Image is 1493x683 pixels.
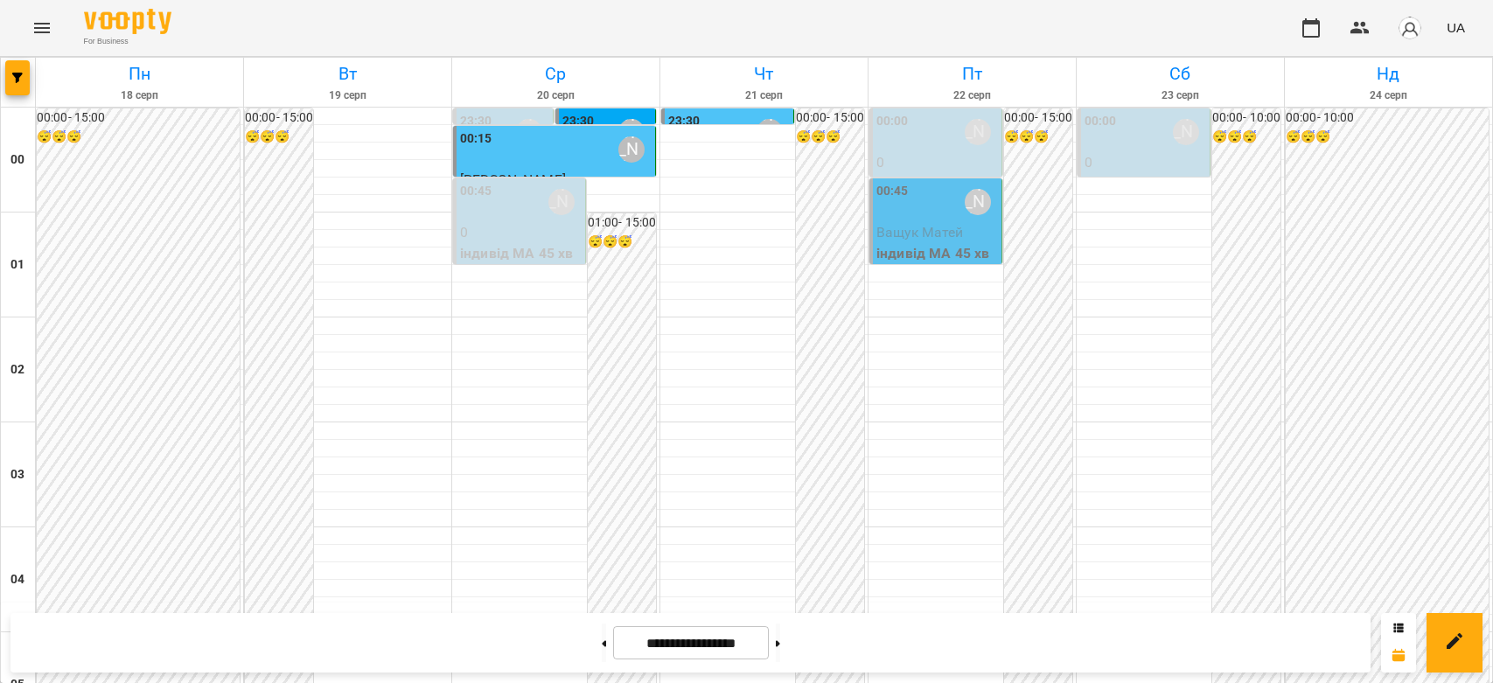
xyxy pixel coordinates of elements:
[1173,119,1199,145] div: Бондарєва Валерія
[1398,16,1422,40] img: avatar_s.png
[247,87,449,104] h6: 19 серп
[84,36,171,47] span: For Business
[516,119,542,145] div: Бондарєва Валерія
[10,465,24,484] h6: 03
[588,213,656,233] h6: 01:00 - 15:00
[1212,108,1280,128] h6: 00:00 - 10:00
[876,152,998,173] p: 0
[876,173,998,214] p: індивід МА 45 хв ([PERSON_NAME])
[663,87,865,104] h6: 21 серп
[1004,128,1072,147] h6: 😴😴😴
[460,171,566,188] span: [PERSON_NAME]
[38,87,241,104] h6: 18 серп
[876,224,964,240] span: Ващук Матей
[10,150,24,170] h6: 00
[10,255,24,275] h6: 01
[757,119,783,145] div: Бондарєва Валерія
[1079,87,1281,104] h6: 23 серп
[455,87,657,104] h6: 20 серп
[871,87,1073,104] h6: 22 серп
[965,189,991,215] div: Бондарєва Валерія
[588,233,656,252] h6: 😴😴😴
[876,182,909,201] label: 00:45
[21,7,63,49] button: Menu
[876,112,909,131] label: 00:00
[668,112,701,131] label: 23:30
[1085,152,1206,173] p: 0
[562,112,595,131] label: 23:30
[663,60,865,87] h6: Чт
[37,128,240,147] h6: 😴😴😴
[1286,128,1489,147] h6: 😴😴😴
[1447,18,1465,37] span: UA
[460,243,582,284] p: індивід МА 45 хв ([PERSON_NAME])
[10,360,24,380] h6: 02
[1085,112,1117,131] label: 00:00
[1287,87,1490,104] h6: 24 серп
[247,60,449,87] h6: Вт
[548,189,575,215] div: Бондарєва Валерія
[1212,128,1280,147] h6: 😴😴😴
[1286,108,1489,128] h6: 00:00 - 10:00
[245,128,313,147] h6: 😴😴😴
[460,112,492,131] label: 23:30
[1287,60,1490,87] h6: Нд
[460,182,492,201] label: 00:45
[1440,11,1472,44] button: UA
[1085,173,1206,214] p: індивід МА 45 хв ([PERSON_NAME])
[796,108,864,128] h6: 00:00 - 15:00
[965,119,991,145] div: Бондарєва Валерія
[1079,60,1281,87] h6: Сб
[460,222,582,243] p: 0
[618,119,645,145] div: Бондарєва Валерія
[37,108,240,128] h6: 00:00 - 15:00
[876,243,998,264] p: індивід МА 45 хв
[84,9,171,34] img: Voopty Logo
[10,570,24,589] h6: 04
[618,136,645,163] div: Бондарєва Валерія
[38,60,241,87] h6: Пн
[460,129,492,149] label: 00:15
[871,60,1073,87] h6: Пт
[796,128,864,147] h6: 😴😴😴
[455,60,657,87] h6: Ср
[1004,108,1072,128] h6: 00:00 - 15:00
[245,108,313,128] h6: 00:00 - 15:00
